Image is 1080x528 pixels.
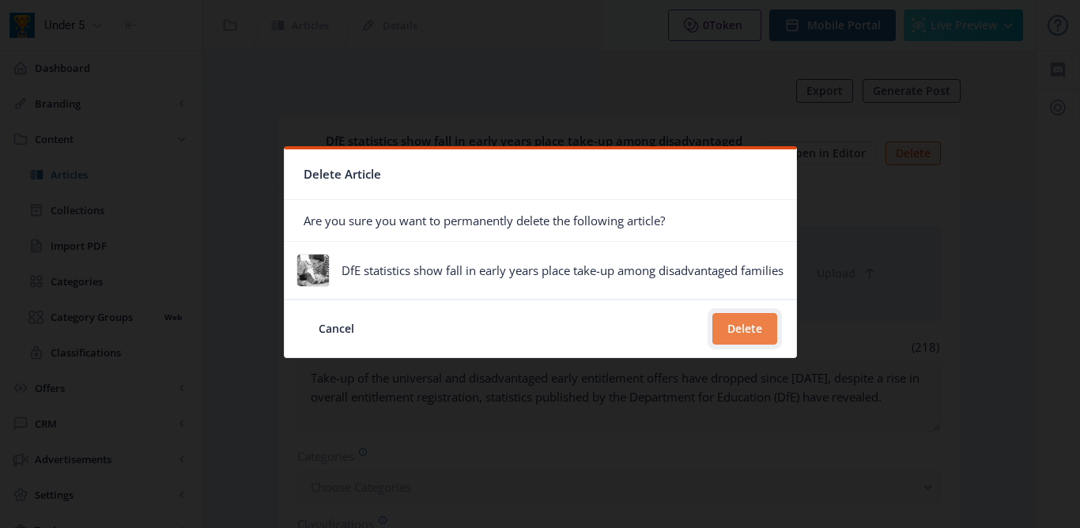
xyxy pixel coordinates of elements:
[297,255,329,286] img: img_6-1.jpg
[712,313,777,345] button: Delete
[304,313,369,345] button: Cancel
[285,200,796,241] div: Are you sure you want to permanently delete the following article?
[342,262,784,278] div: DfE statistics show fall in early years place take-up among disadvantaged families
[304,162,381,187] span: Delete Article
